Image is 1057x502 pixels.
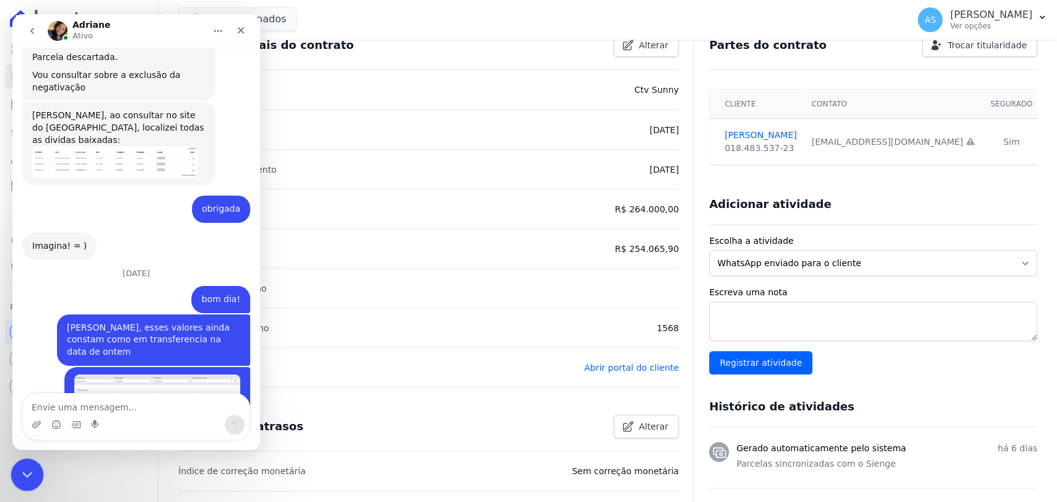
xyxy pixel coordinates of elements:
[804,90,983,119] th: Contato
[10,88,203,171] div: [PERSON_NAME], ao consultar no site do [GEOGRAPHIC_DATA], localizei todas as dividas baixadas:
[983,90,1040,119] th: Segurado
[10,255,238,272] div: [DATE]
[924,15,936,24] span: AS
[998,442,1037,455] p: há 6 dias
[178,464,306,478] p: Índice de correção monetária
[983,119,1040,165] td: Sim
[5,319,153,344] a: Recebíveis
[10,11,203,87] div: Parcela descartada.Vou consultar sobre a exclusão da negativação
[657,321,679,335] p: 1568
[615,202,679,217] p: R$ 264.000,00
[634,82,679,97] p: Ctv Sunny
[10,300,238,353] div: Andreza diz…
[10,300,148,314] div: Plataformas
[79,405,89,415] button: Start recording
[10,88,238,181] div: Adriane diz…
[710,90,804,119] th: Cliente
[724,142,796,155] div: 018.483.537-23
[5,201,153,225] a: Transferências
[11,379,237,400] textarea: Envie uma mensagem...
[12,14,260,450] iframe: Intercom live chat
[5,64,153,89] a: Contratos
[950,9,1032,21] p: [PERSON_NAME]
[54,308,228,344] div: [PERSON_NAME], esses valores ainda constam como em transferencia na data de ontem
[650,123,679,137] p: [DATE]
[180,181,238,209] div: obrigada
[217,5,240,27] div: Fechar
[10,181,238,219] div: Andreza diz…
[5,146,153,171] a: Clientes
[178,38,354,53] h3: Detalhes gerais do contrato
[922,33,1037,57] a: Trocar titularidade
[20,37,193,50] div: Parcela descartada.
[615,241,679,256] p: R$ 254.065,90
[736,442,906,455] h3: Gerado automaticamente pelo sistema
[5,92,153,116] a: Parcelas
[709,351,812,374] input: Registrar atividade
[5,347,153,371] a: Conta Hent
[19,405,29,415] button: Carregar anexo
[639,420,669,433] span: Alterar
[709,197,831,212] h3: Adicionar atividade
[189,279,228,292] div: bom dia!
[709,286,1037,299] label: Escreva uma nota
[178,281,267,296] p: Tipo de amortização
[572,464,679,478] p: Sem correção monetária
[736,457,1037,470] p: Parcelas sincronizadas com o Sienge
[178,7,297,31] button: 15 selecionados
[5,255,153,280] a: Negativação
[5,37,153,62] a: Visão Geral
[639,39,669,51] span: Alterar
[59,405,69,415] button: Seletor de Gif
[20,55,193,79] div: Vou consultar sobre a exclusão da negativação
[5,228,153,253] a: Crédito
[614,33,679,57] a: Alterar
[584,363,679,373] a: Abrir portal do cliente
[10,219,238,256] div: Adriane diz…
[5,173,153,198] a: Minha Carteira
[45,300,238,352] div: [PERSON_NAME], esses valores ainda constam como em transferencia na data de ontem
[212,400,232,420] button: Enviar mensagem…
[950,21,1032,31] p: Ver opções
[39,405,49,415] button: Seletor de emoji
[189,189,228,201] div: obrigada
[709,38,827,53] h3: Partes do contrato
[709,235,1037,248] label: Escolha a atividade
[614,415,679,438] a: Alterar
[5,119,153,144] a: Lotes
[10,11,238,88] div: Adriane diz…
[20,95,193,132] div: [PERSON_NAME], ao consultar no site do [GEOGRAPHIC_DATA], localizei todas as dividas baixadas:
[709,399,854,414] h3: Histórico de atividades
[20,226,74,238] div: Imagina! = )
[947,39,1027,51] span: Trocar titularidade
[11,459,44,491] iframe: Intercom live chat
[908,2,1057,37] button: AS [PERSON_NAME] Ver opções
[194,5,217,28] button: Início
[179,272,238,299] div: bom dia!
[650,162,679,177] p: [DATE]
[10,272,238,300] div: Andreza diz…
[724,129,796,142] a: [PERSON_NAME]
[10,353,238,426] div: Andreza diz…
[60,15,80,28] p: Ativo
[10,219,84,246] div: Imagina! = )
[812,136,976,149] div: [EMAIL_ADDRESS][DOMAIN_NAME]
